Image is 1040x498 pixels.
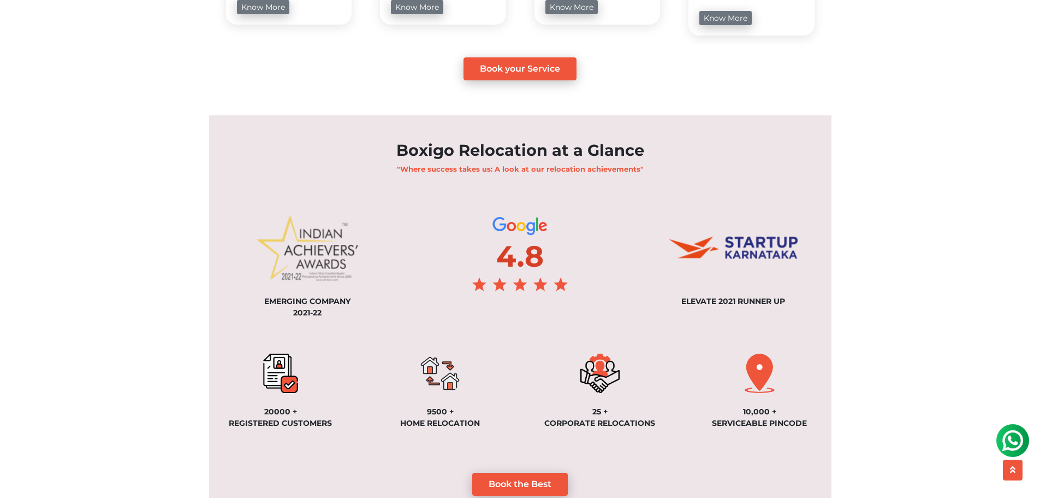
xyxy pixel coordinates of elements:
[209,418,353,429] div: Registered Customers
[397,165,644,173] b: "Where success takes us: A look at our relocation achievements"
[528,406,672,418] div: 25 +
[242,200,373,296] img: achievements
[528,418,672,429] div: CORPORATE RELOCATIONS
[11,11,33,33] img: whatsapp-icon.svg
[209,141,831,160] h2: Boxigo Relocation at a Glance
[472,473,568,496] a: Book the Best
[688,418,831,429] div: Serviceable pincode
[635,296,831,307] div: ELEVATE 2021 RUNNER UP
[209,406,353,418] div: 20000 +
[463,57,577,80] a: Book your Service
[209,296,406,319] div: EMERGING COMPANY 2021-22
[735,354,783,393] img: serviceable_pincode
[688,406,831,418] div: 10,000 +
[699,11,752,25] a: know more
[416,354,464,393] img: home-relocation
[576,354,624,393] img: corporate-relations
[1003,460,1023,481] button: scroll up
[369,406,512,418] div: 9500 +
[257,354,305,393] img: registered_customers
[369,418,512,429] div: Home Relocation
[668,200,799,296] img: startup-ka
[455,217,586,291] img: google-ratings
